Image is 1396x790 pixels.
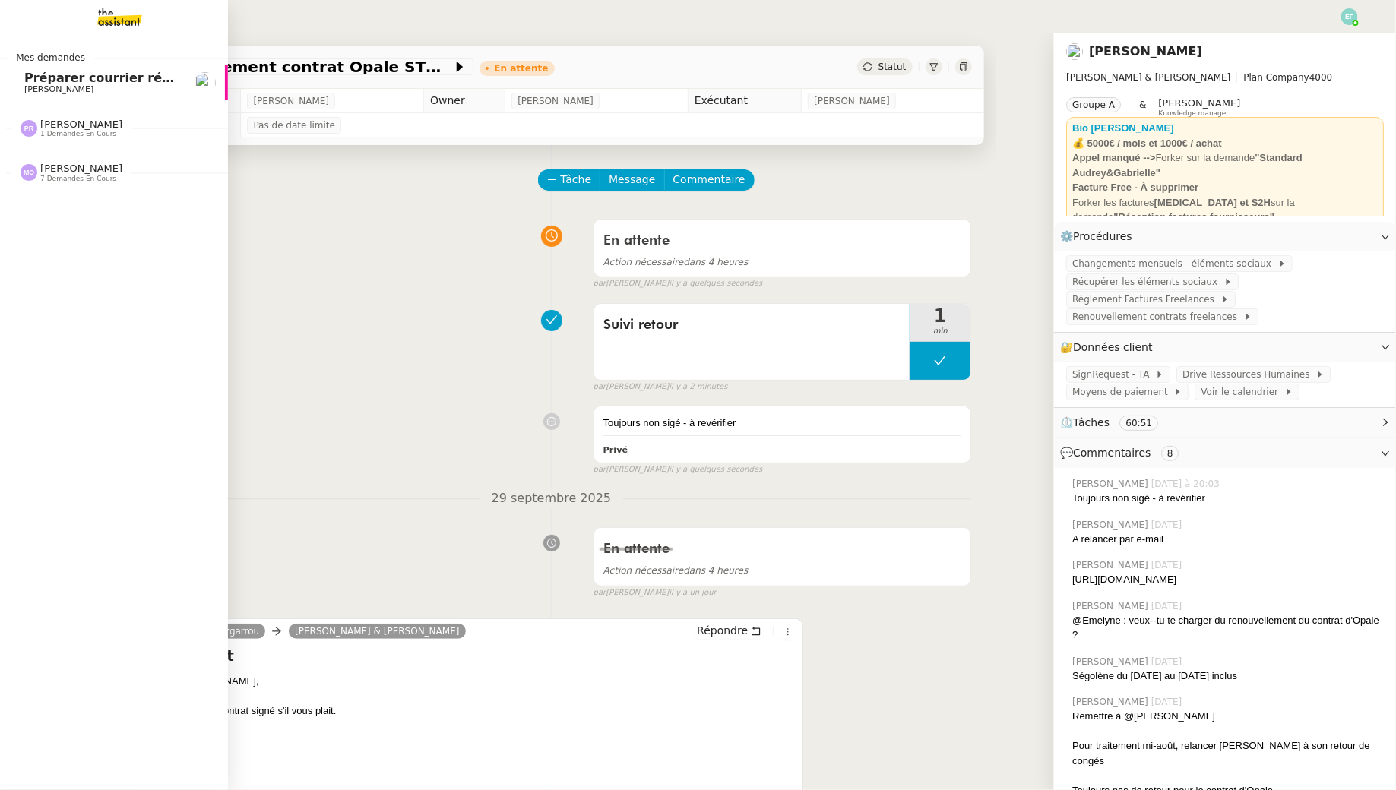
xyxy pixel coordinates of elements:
span: En attente [603,542,670,556]
span: [PERSON_NAME] [40,163,122,174]
div: Forker sur la demande [1072,150,1378,180]
td: Exécutant [688,89,801,113]
span: [PERSON_NAME] [1072,655,1151,668]
span: [DATE] [1151,558,1185,572]
small: [PERSON_NAME] [594,277,763,290]
div: @Emelyne : veux--tu te charger du renouvellement du contrat d'Opale ? [1072,613,1384,643]
span: Procédures [1073,230,1132,242]
img: svg [21,164,37,181]
span: Changements mensuels - éléments sociaux [1072,256,1277,271]
div: 💬Commentaires 8 [1054,438,1396,468]
button: Message [600,169,664,191]
div: ⏲️Tâches 60:51 [1054,408,1396,438]
span: dans 4 heures [603,565,749,576]
span: [PERSON_NAME] [1072,558,1151,572]
span: [DATE] [1151,518,1185,532]
span: [DATE] [1151,655,1185,668]
span: Tâche [561,171,592,188]
span: [PERSON_NAME] [1158,97,1240,109]
img: users%2FTtzP7AGpm5awhzgAzUtU1ot6q7W2%2Favatar%2Fb1ec9cbd-befd-4b0f-b4c2-375d59dbe3fa [195,72,216,93]
span: [PERSON_NAME] [1072,695,1151,709]
a: [PERSON_NAME] & [PERSON_NAME] [289,624,465,638]
span: 🔐 [1060,339,1159,356]
div: Avez vous reçu le contrat signé s'il vous plait. [138,703,797,719]
span: par [594,463,606,476]
nz-tag: 60:51 [1119,416,1158,431]
span: Récupérer les éléments sociaux [1072,274,1223,289]
strong: Appel manqué --> [1072,152,1155,163]
strong: "Standard Audrey&Gabrielle" [1072,152,1303,179]
a: Bio [PERSON_NAME] [1072,122,1174,134]
span: par [594,586,606,599]
small: [PERSON_NAME] [594,381,728,393]
div: Bonjour [PERSON_NAME], [138,674,797,689]
span: Commentaire [673,171,745,188]
button: Tâche [538,169,601,191]
div: Forker les factures sur la demande [1072,195,1378,225]
strong: [MEDICAL_DATA] et S2H [1154,197,1271,208]
div: En attente [495,64,549,73]
span: 4000 [1309,72,1333,83]
span: il y a 2 minutes [669,381,727,393]
button: Répondre [692,622,767,639]
span: & [1139,97,1146,117]
a: [PERSON_NAME] [1089,44,1202,58]
img: users%2FfjlNmCTkLiVoA3HQjY3GA5JXGxb2%2Favatar%2Fstarofservice_97480retdsc0392.png [1066,43,1083,60]
span: [PERSON_NAME] [24,84,93,94]
span: Moyens de paiement [1072,384,1173,400]
span: [PERSON_NAME] [1072,518,1151,532]
span: 1 [910,307,970,325]
span: Mes demandes [7,50,94,65]
span: dans 4 heures [603,257,749,267]
div: Pour traitement mi-août, relancer [PERSON_NAME] à son retour de congés [1072,738,1384,768]
span: [PERSON_NAME] [814,93,890,109]
span: En attente [603,234,670,248]
span: Plan Company [1243,72,1309,83]
b: Privé [603,445,628,455]
div: Belle fin de journée [138,733,797,748]
button: Commentaire [664,169,755,191]
span: par [594,277,606,290]
span: Action nécessaire [603,257,684,267]
div: ⚙️Procédures [1054,222,1396,251]
span: ⚙️ [1060,228,1139,245]
span: 7 demandes en cours [40,175,116,183]
span: Données client [1073,341,1153,353]
span: [PERSON_NAME] [253,93,329,109]
span: Message [609,171,655,188]
strong: Facture Free - À supprimer [1072,182,1198,193]
span: [DATE] à 20:03 [1151,477,1223,491]
span: il y a un jour [669,586,716,599]
span: par [594,381,606,393]
small: [PERSON_NAME] [594,463,763,476]
span: 💬 [1060,447,1185,459]
span: Pas de date limite [253,118,335,133]
span: 1 demandes en cours [40,130,116,138]
div: 🔐Données client [1054,333,1396,362]
td: Owner [424,89,505,113]
app-user-label: Knowledge manager [1158,97,1240,117]
div: Ségolène du [DATE] au [DATE] inclus [1072,668,1384,684]
span: Action nécessaire [603,565,684,576]
span: SignRequest - TA [1072,367,1155,382]
img: svg [1341,8,1358,25]
strong: "Réception factures fournisseurs" [1113,211,1274,223]
span: [PERSON_NAME] & [PERSON_NAME] [1066,72,1230,83]
span: Préparer courrier réponse reprise AVENTURINE RH [24,71,371,85]
span: Règlement Factures Freelances [1072,292,1220,307]
span: Répondre [697,623,748,638]
span: 29 septembre 2025 [480,488,624,509]
span: Tâches [1073,416,1110,428]
h4: Re: contrat [138,645,797,666]
nz-tag: Groupe A [1066,97,1121,112]
span: Drive Ressources Humaines [1182,367,1315,382]
span: [PERSON_NAME] [40,118,122,130]
span: ⏲️ [1060,416,1171,428]
small: [PERSON_NAME] [594,586,717,599]
span: Statut [878,62,907,72]
span: Suivi retour [603,314,901,337]
span: [PERSON_NAME] [1072,477,1151,491]
span: Renouvellement contrat Opale STOCCO [138,59,452,74]
span: min [910,325,970,338]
